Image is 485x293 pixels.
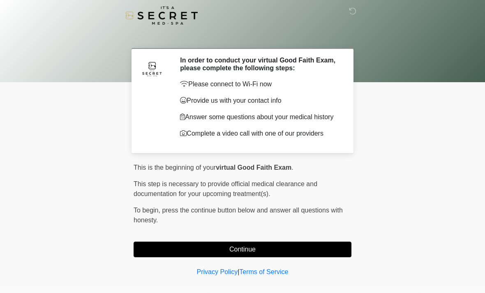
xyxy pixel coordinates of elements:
img: Agent Avatar [140,56,164,81]
button: Continue [134,242,351,257]
p: Please connect to Wi-Fi now [180,79,339,89]
span: This step is necessary to provide official medical clearance and documentation for your upcoming ... [134,180,317,197]
p: Complete a video call with one of our providers [180,129,339,138]
span: press the continue button below and answer all questions with honesty. [134,207,343,224]
a: Terms of Service [239,268,288,275]
h2: In order to conduct your virtual Good Faith Exam, please complete the following steps: [180,56,339,72]
span: To begin, [134,207,162,214]
strong: virtual Good Faith Exam [216,164,291,171]
p: Provide us with your contact info [180,96,339,106]
span: . [291,164,293,171]
a: Privacy Policy [197,268,238,275]
span: This is the beginning of your [134,164,216,171]
h1: ‎ ‎ [127,30,358,45]
p: Answer some questions about your medical history [180,112,339,122]
img: It's A Secret Med Spa Logo [125,6,198,25]
a: | [238,268,239,275]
